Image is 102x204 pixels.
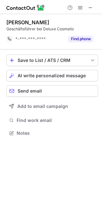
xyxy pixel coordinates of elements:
button: Find work email [6,116,98,125]
div: Geschäftsführer bei Deluxe Cosmetic [6,26,98,32]
span: Find work email [17,117,96,123]
button: save-profile-one-click [6,55,98,66]
span: Add to email campaign [17,104,68,109]
button: Add to email campaign [6,101,98,112]
button: AI write personalized message [6,70,98,81]
button: Send email [6,85,98,97]
div: [PERSON_NAME] [6,19,49,26]
img: ContactOut v5.3.10 [6,4,45,11]
span: Send email [18,88,42,94]
button: Notes [6,129,98,138]
div: Save to List / ATS / CRM [18,58,87,63]
span: Notes [17,130,96,136]
span: AI write personalized message [18,73,86,78]
button: Reveal Button [68,36,93,42]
